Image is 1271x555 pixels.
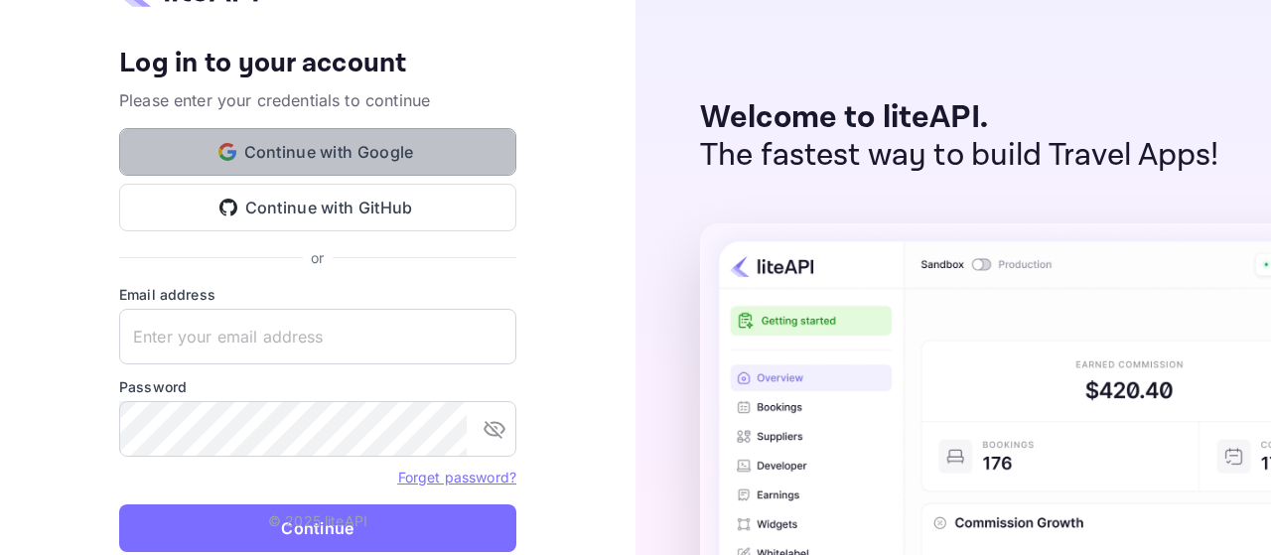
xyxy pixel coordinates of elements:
button: toggle password visibility [475,409,514,449]
p: The fastest way to build Travel Apps! [700,137,1219,175]
label: Email address [119,284,516,305]
a: Forget password? [398,467,516,486]
input: Enter your email address [119,309,516,364]
button: Continue with GitHub [119,184,516,231]
label: Password [119,376,516,397]
p: or [311,247,324,268]
button: Continue with Google [119,128,516,176]
a: Forget password? [398,469,516,486]
button: Continue [119,504,516,552]
p: Please enter your credentials to continue [119,88,516,112]
p: © 2025 liteAPI [268,510,367,531]
p: Welcome to liteAPI. [700,99,1219,137]
h4: Log in to your account [119,47,516,81]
